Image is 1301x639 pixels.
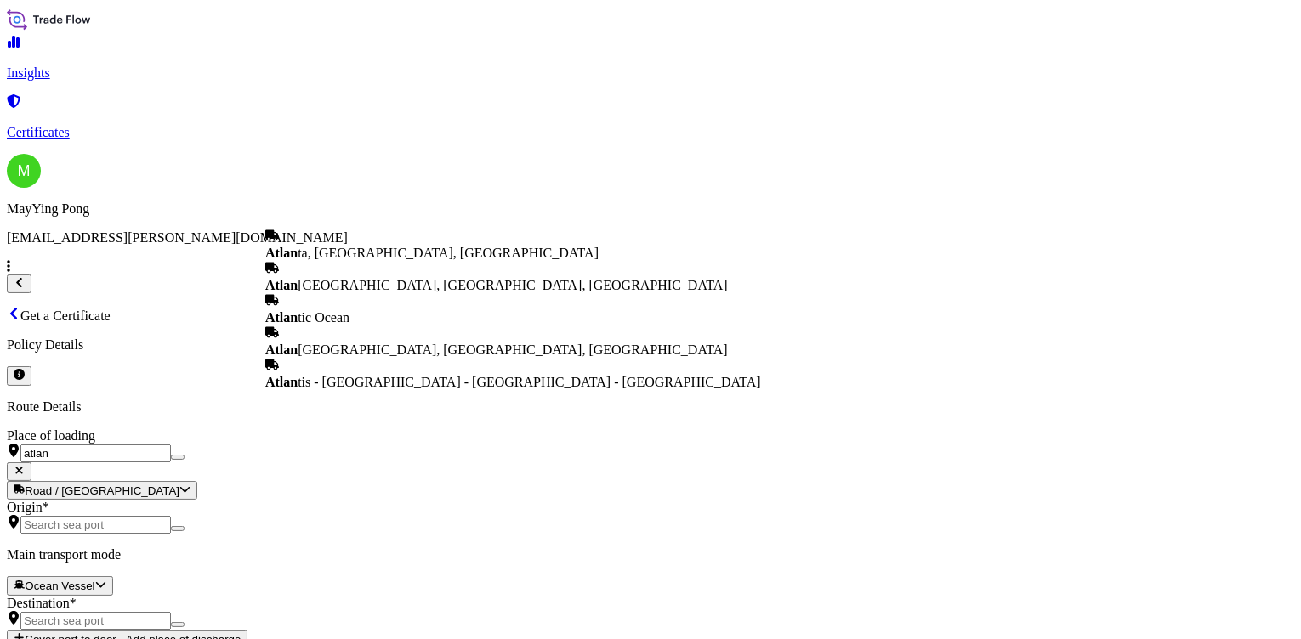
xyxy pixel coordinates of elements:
span: Road / [GEOGRAPHIC_DATA] [25,484,179,497]
span: M [18,162,31,179]
span: ta, [GEOGRAPHIC_DATA], [GEOGRAPHIC_DATA] [265,246,599,260]
div: Destination [7,596,1294,611]
span: [GEOGRAPHIC_DATA], [GEOGRAPHIC_DATA], [GEOGRAPHIC_DATA] [265,278,728,292]
p: Route Details [7,399,1294,415]
div: Place of loading [7,428,1294,444]
input: Origin [20,516,171,534]
b: Atlan [265,310,298,325]
p: Policy Details [7,337,1294,353]
span: [GEOGRAPHIC_DATA], [GEOGRAPHIC_DATA], [GEOGRAPHIC_DATA] [265,342,728,357]
button: Show suggestions [171,455,185,460]
b: Atlan [265,342,298,357]
p: Certificates [7,125,1294,140]
p: Get a Certificate [7,307,1294,324]
b: Atlan [265,246,298,260]
button: Show suggestions [171,526,185,531]
div: Origin [7,500,1294,515]
input: Destination [20,612,171,630]
span: tic Ocean [265,310,349,325]
span: tis - [GEOGRAPHIC_DATA] - [GEOGRAPHIC_DATA] - [GEOGRAPHIC_DATA] [265,375,761,389]
button: Select transport [7,481,197,500]
button: Show suggestions [171,622,185,627]
button: Select transport [7,576,113,595]
div: Show suggestions [265,229,761,390]
p: [EMAIL_ADDRESS][PERSON_NAME][DOMAIN_NAME] [7,230,1294,246]
b: Atlan [265,375,298,389]
p: Main transport mode [7,547,1294,563]
b: Atlan [265,278,298,292]
p: Insights [7,65,1294,81]
p: MayYing Pong [7,201,1294,217]
span: Ocean Vessel [25,580,94,593]
input: Place of loading [20,444,171,462]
